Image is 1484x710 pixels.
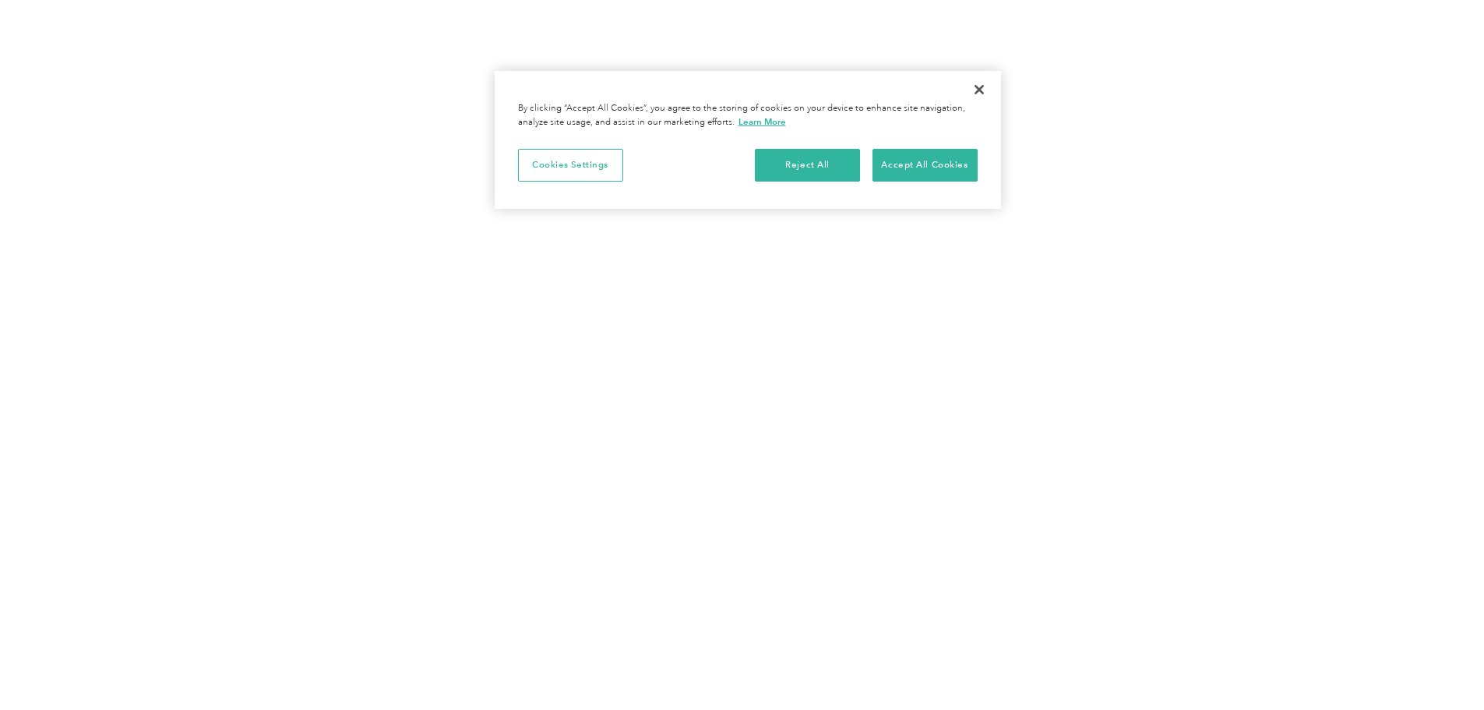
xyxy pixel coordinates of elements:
[738,116,786,127] a: More information about your privacy, opens in a new tab
[518,149,623,182] button: Cookies Settings
[755,149,860,182] button: Reject All
[495,71,1001,209] div: Privacy
[518,102,978,129] div: By clicking “Accept All Cookies”, you agree to the storing of cookies on your device to enhance s...
[495,71,1001,209] div: Cookie banner
[872,149,978,182] button: Accept All Cookies
[962,72,996,107] button: Close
